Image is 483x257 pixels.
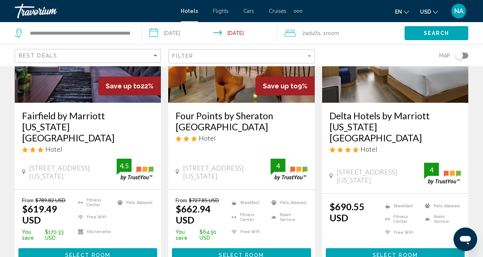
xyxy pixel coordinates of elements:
[228,226,268,237] li: Free WiFi
[15,4,173,18] a: Travorium
[117,159,154,180] img: trustyou-badge.svg
[421,214,461,224] li: Room Service
[269,8,286,14] a: Cruises
[450,52,468,59] button: Toggle map
[22,203,57,225] ins: $619.49 USD
[74,197,114,208] li: Fitness Center
[405,26,468,40] button: Search
[213,8,229,14] a: Flights
[172,53,193,59] span: Filter
[360,145,377,153] span: Hotel
[454,7,463,15] span: NA
[243,8,254,14] a: Cars
[454,228,477,251] iframe: Кнопка для запуску вікна повідомлень
[302,28,321,38] span: 2
[439,50,450,61] span: Map
[424,31,449,36] span: Search
[35,197,66,203] del: $789.82 USD
[326,30,339,36] span: Room
[22,229,43,241] span: You save
[268,197,307,208] li: Pets Allowed
[381,201,421,211] li: Breakfast
[98,77,161,95] div: 22%
[106,82,141,90] span: Save up to
[74,226,114,237] li: Kitchenette
[189,197,219,203] del: $727.85 USD
[271,161,285,170] div: 4
[22,110,154,143] a: Fairfield by Marriott [US_STATE][GEOGRAPHIC_DATA]
[329,110,461,143] a: Delta Hotels by Marriott [US_STATE][GEOGRAPHIC_DATA]
[181,8,198,14] a: Hotels
[321,28,339,38] span: , 1
[19,53,159,59] mat-select: Sort by
[176,197,187,203] span: From
[424,165,439,174] div: 4
[176,229,198,241] span: You save
[305,30,321,36] span: Adults
[199,134,216,142] span: Hotel
[395,9,402,15] span: en
[420,9,431,15] span: USD
[168,49,314,64] button: Filter
[176,229,228,241] p: $64.91 USD
[142,22,277,44] button: Check-in date: Aug 26, 2025 Check-out date: Aug 28, 2025
[421,201,461,211] li: Pets Allowed
[329,145,461,153] div: 4 star Hotel
[424,163,461,184] img: trustyou-badge.svg
[336,168,424,184] span: [STREET_ADDRESS][US_STATE]
[294,5,302,17] button: Extra navigation items
[117,161,131,170] div: 4.5
[271,159,307,180] img: trustyou-badge.svg
[277,22,405,44] button: Travelers: 2 adults, 0 children
[22,229,74,241] p: $170.33 USD
[176,134,307,142] div: 3 star Hotel
[449,3,468,19] button: User Menu
[381,228,421,237] li: Free WiFi
[395,6,409,17] button: Change language
[263,82,298,90] span: Save up to
[176,110,307,132] a: Four Points by Sheraton [GEOGRAPHIC_DATA]
[176,203,211,225] ins: $662.94 USD
[19,53,57,59] span: Best Deals
[22,197,34,203] span: From
[268,212,307,223] li: Room Service
[329,201,364,223] ins: $690.55 USD
[381,214,421,224] li: Fitness Center
[420,6,438,17] button: Change currency
[228,212,268,223] li: Fitness Center
[45,145,62,153] span: Hotel
[228,197,268,208] li: Breakfast
[255,77,315,95] div: 9%
[22,145,154,153] div: 3 star Hotel
[74,212,114,223] li: Free WiFi
[183,164,271,180] span: [STREET_ADDRESS][US_STATE]
[29,164,117,180] span: [STREET_ADDRESS][US_STATE]
[114,197,154,208] li: Pets Allowed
